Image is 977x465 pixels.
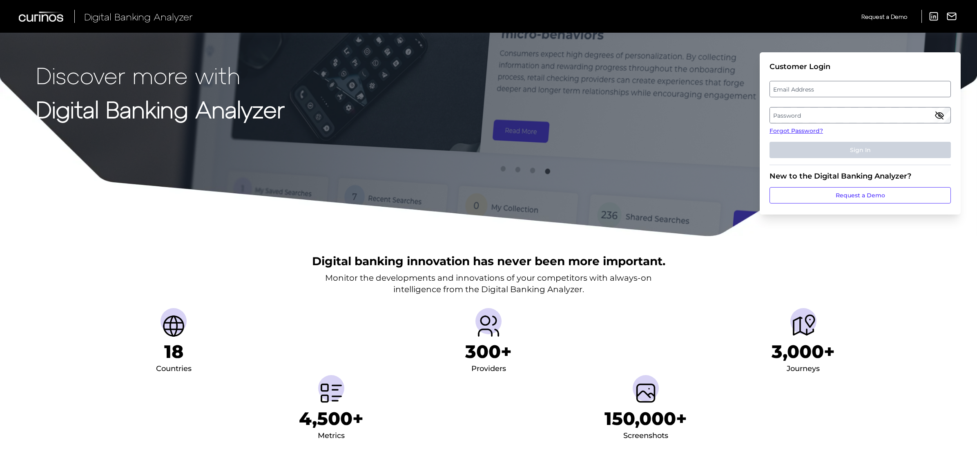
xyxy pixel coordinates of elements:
[471,362,506,376] div: Providers
[770,127,951,135] a: Forgot Password?
[623,429,668,443] div: Screenshots
[312,253,665,269] h2: Digital banking innovation has never been more important.
[770,172,951,181] div: New to the Digital Banking Analyzer?
[770,108,950,123] label: Password
[790,313,816,339] img: Journeys
[604,408,687,429] h1: 150,000+
[772,341,835,362] h1: 3,000+
[475,313,502,339] img: Providers
[770,187,951,203] a: Request a Demo
[325,272,652,295] p: Monitor the developments and innovations of your competitors with always-on intelligence from the...
[19,11,65,22] img: Curinos
[299,408,364,429] h1: 4,500+
[861,10,907,23] a: Request a Demo
[770,82,950,96] label: Email Address
[861,13,907,20] span: Request a Demo
[787,362,820,376] div: Journeys
[161,313,187,339] img: Countries
[318,429,345,443] div: Metrics
[633,380,659,406] img: Screenshots
[465,341,512,362] h1: 300+
[164,341,183,362] h1: 18
[770,142,951,158] button: Sign In
[84,11,193,22] span: Digital Banking Analyzer
[36,95,285,123] strong: Digital Banking Analyzer
[770,62,951,71] div: Customer Login
[318,380,344,406] img: Metrics
[36,62,285,88] p: Discover more with
[156,362,192,376] div: Countries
